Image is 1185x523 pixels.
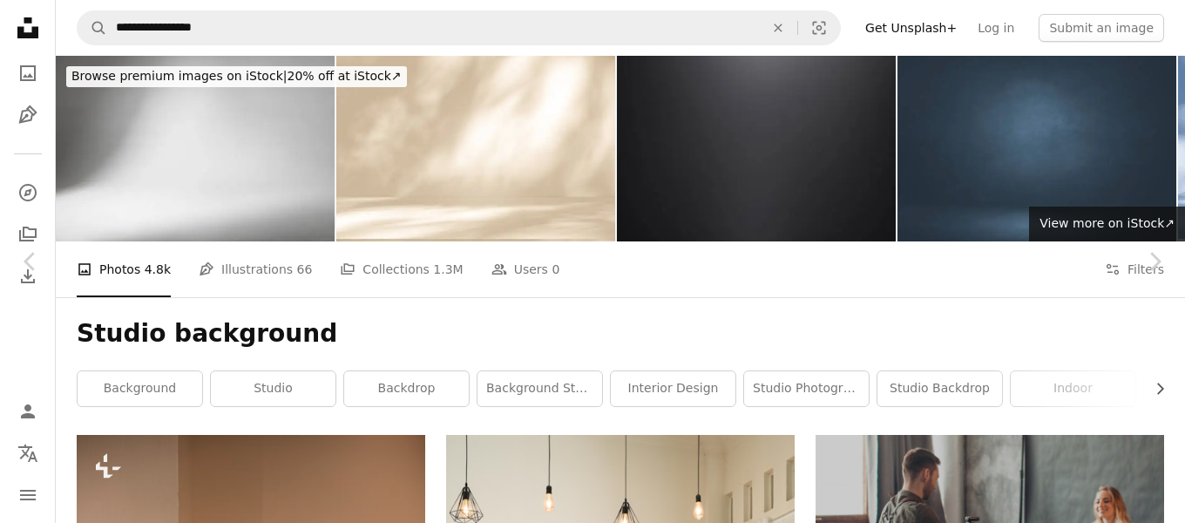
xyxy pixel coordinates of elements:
button: Menu [10,478,45,513]
a: Log in [967,14,1025,42]
a: Get Unsplash+ [855,14,967,42]
button: Language [10,436,45,471]
a: backdrop [344,371,469,406]
a: interior design [611,371,735,406]
a: Log in / Sign up [10,394,45,429]
a: Photos [10,56,45,91]
img: Dark Grey Gradient Background [617,56,896,241]
a: Explore [10,175,45,210]
span: 66 [297,260,313,279]
a: studio [211,371,335,406]
span: Browse premium images on iStock | [71,69,287,83]
a: View more on iStock↗ [1029,207,1185,241]
div: 20% off at iStock ↗ [66,66,407,87]
img: Abstract white background [56,56,335,241]
img: Studio style background wall decoration presentation uses white and beige tones. with shadows cas... [336,56,615,241]
a: Users 0 [491,241,560,297]
a: Browse premium images on iStock|20% off at iStock↗ [56,56,417,98]
a: indoor [1011,371,1135,406]
a: Collections 1.3M [340,241,463,297]
button: Visual search [798,11,840,44]
button: Submit an image [1039,14,1164,42]
span: 0 [552,260,559,279]
img: Backdrop Room Two [897,56,1176,241]
a: background studio [477,371,602,406]
span: 1.3M [433,260,463,279]
a: Next [1124,178,1185,345]
a: Illustrations [10,98,45,132]
button: scroll list to the right [1144,371,1164,406]
form: Find visuals sitewide [77,10,841,45]
h1: Studio background [77,318,1164,350]
a: studio photography [744,371,869,406]
button: Search Unsplash [78,11,107,44]
button: Filters [1105,241,1164,297]
a: studio backdrop [877,371,1002,406]
button: Clear [759,11,797,44]
a: background [78,371,202,406]
a: Illustrations 66 [199,241,312,297]
span: View more on iStock ↗ [1039,216,1175,230]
